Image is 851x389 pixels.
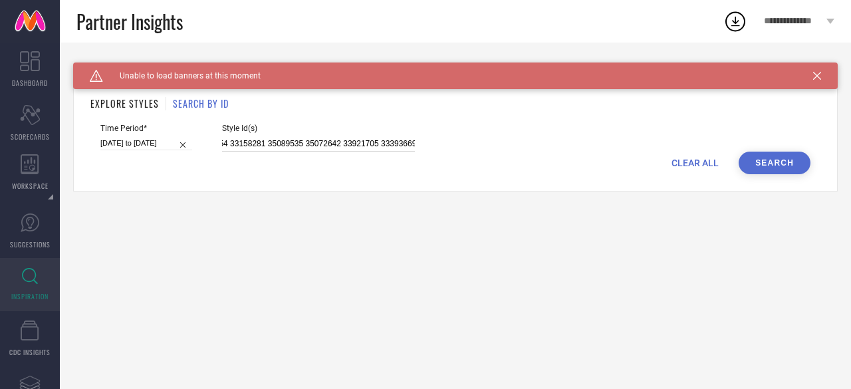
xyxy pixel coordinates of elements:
[222,124,415,133] span: Style Id(s)
[222,136,415,152] input: Enter comma separated style ids e.g. 12345, 67890
[100,136,192,150] input: Select time period
[12,181,49,191] span: WORKSPACE
[671,158,719,168] span: CLEAR ALL
[90,96,159,110] h1: EXPLORE STYLES
[100,124,192,133] span: Time Period*
[739,152,810,174] button: Search
[9,347,51,357] span: CDC INSIGHTS
[723,9,747,33] div: Open download list
[12,78,48,88] span: DASHBOARD
[73,63,838,72] div: Back TO Dashboard
[11,132,50,142] span: SCORECARDS
[173,96,229,110] h1: SEARCH BY ID
[76,8,183,35] span: Partner Insights
[11,291,49,301] span: INSPIRATION
[10,239,51,249] span: SUGGESTIONS
[103,71,261,80] span: Unable to load banners at this moment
